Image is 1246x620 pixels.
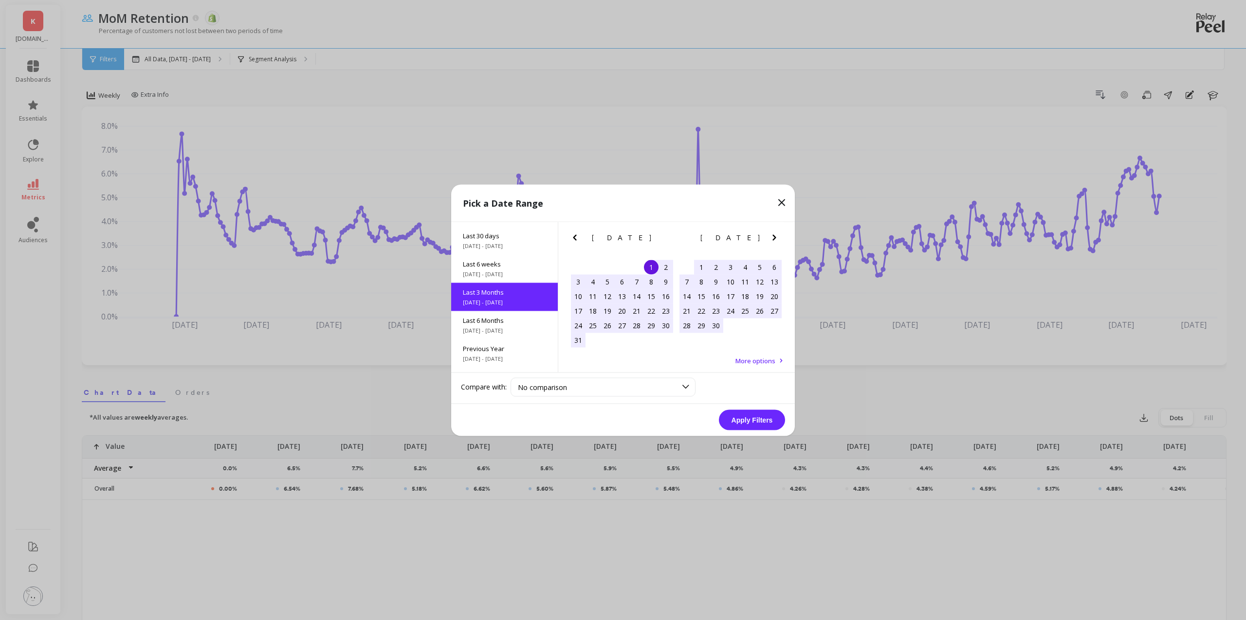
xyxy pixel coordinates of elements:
[463,316,546,324] span: Last 6 Months
[694,303,709,318] div: Choose Monday, September 22nd, 2025
[644,318,659,333] div: Choose Friday, August 29th, 2025
[709,289,723,303] div: Choose Tuesday, September 16th, 2025
[586,289,600,303] div: Choose Monday, August 11th, 2025
[629,289,644,303] div: Choose Thursday, August 14th, 2025
[463,344,546,353] span: Previous Year
[571,274,586,289] div: Choose Sunday, August 3rd, 2025
[752,274,767,289] div: Choose Friday, September 12th, 2025
[659,260,673,274] div: Choose Saturday, August 2nd, 2025
[752,289,767,303] div: Choose Friday, September 19th, 2025
[518,382,567,391] span: No comparison
[767,303,782,318] div: Choose Saturday, September 27th, 2025
[659,303,673,318] div: Choose Saturday, August 23rd, 2025
[571,333,586,347] div: Choose Sunday, August 31st, 2025
[767,274,782,289] div: Choose Saturday, September 13th, 2025
[738,289,752,303] div: Choose Thursday, September 18th, 2025
[694,289,709,303] div: Choose Monday, September 15th, 2025
[463,242,546,249] span: [DATE] - [DATE]
[615,303,629,318] div: Choose Wednesday, August 20th, 2025
[752,303,767,318] div: Choose Friday, September 26th, 2025
[644,260,659,274] div: Choose Friday, August 1st, 2025
[644,303,659,318] div: Choose Friday, August 22nd, 2025
[586,303,600,318] div: Choose Monday, August 18th, 2025
[694,318,709,333] div: Choose Monday, September 29th, 2025
[752,260,767,274] div: Choose Friday, September 5th, 2025
[615,318,629,333] div: Choose Wednesday, August 27th, 2025
[660,231,676,247] button: Next Month
[679,260,782,333] div: month 2025-09
[629,274,644,289] div: Choose Thursday, August 7th, 2025
[738,274,752,289] div: Choose Thursday, September 11th, 2025
[709,303,723,318] div: Choose Tuesday, September 23rd, 2025
[738,303,752,318] div: Choose Thursday, September 25th, 2025
[463,354,546,362] span: [DATE] - [DATE]
[769,231,784,247] button: Next Month
[586,274,600,289] div: Choose Monday, August 4th, 2025
[571,303,586,318] div: Choose Sunday, August 17th, 2025
[679,289,694,303] div: Choose Sunday, September 14th, 2025
[659,274,673,289] div: Choose Saturday, August 9th, 2025
[600,318,615,333] div: Choose Tuesday, August 26th, 2025
[463,196,543,210] p: Pick a Date Range
[569,231,585,247] button: Previous Month
[463,270,546,278] span: [DATE] - [DATE]
[629,318,644,333] div: Choose Thursday, August 28th, 2025
[571,289,586,303] div: Choose Sunday, August 10th, 2025
[767,289,782,303] div: Choose Saturday, September 20th, 2025
[644,274,659,289] div: Choose Friday, August 8th, 2025
[600,274,615,289] div: Choose Tuesday, August 5th, 2025
[592,233,653,241] span: [DATE]
[678,231,693,247] button: Previous Month
[735,356,775,365] span: More options
[709,274,723,289] div: Choose Tuesday, September 9th, 2025
[461,382,507,392] label: Compare with:
[571,260,673,347] div: month 2025-08
[709,318,723,333] div: Choose Tuesday, September 30th, 2025
[738,260,752,274] div: Choose Thursday, September 4th, 2025
[644,289,659,303] div: Choose Friday, August 15th, 2025
[586,318,600,333] div: Choose Monday, August 25th, 2025
[615,289,629,303] div: Choose Wednesday, August 13th, 2025
[767,260,782,274] div: Choose Saturday, September 6th, 2025
[463,326,546,334] span: [DATE] - [DATE]
[723,260,738,274] div: Choose Wednesday, September 3rd, 2025
[463,298,546,306] span: [DATE] - [DATE]
[600,289,615,303] div: Choose Tuesday, August 12th, 2025
[723,274,738,289] div: Choose Wednesday, September 10th, 2025
[629,303,644,318] div: Choose Thursday, August 21st, 2025
[723,289,738,303] div: Choose Wednesday, September 17th, 2025
[463,231,546,240] span: Last 30 days
[659,318,673,333] div: Choose Saturday, August 30th, 2025
[615,274,629,289] div: Choose Wednesday, August 6th, 2025
[694,260,709,274] div: Choose Monday, September 1st, 2025
[719,409,785,430] button: Apply Filters
[700,233,761,241] span: [DATE]
[571,318,586,333] div: Choose Sunday, August 24th, 2025
[679,318,694,333] div: Choose Sunday, September 28th, 2025
[709,260,723,274] div: Choose Tuesday, September 2nd, 2025
[694,274,709,289] div: Choose Monday, September 8th, 2025
[679,303,694,318] div: Choose Sunday, September 21st, 2025
[659,289,673,303] div: Choose Saturday, August 16th, 2025
[723,303,738,318] div: Choose Wednesday, September 24th, 2025
[463,259,546,268] span: Last 6 weeks
[600,303,615,318] div: Choose Tuesday, August 19th, 2025
[463,287,546,296] span: Last 3 Months
[679,274,694,289] div: Choose Sunday, September 7th, 2025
